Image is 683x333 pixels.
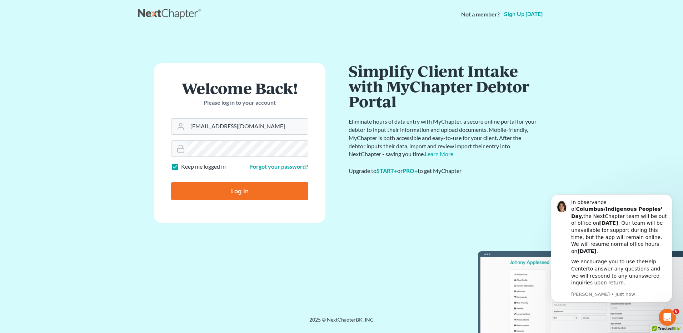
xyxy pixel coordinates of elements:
[181,163,226,171] label: Keep me logged in
[171,99,308,107] p: Please log in to your account
[138,316,545,329] div: 2025 © NextChapterBK, INC
[403,167,418,174] a: PRO+
[540,192,683,329] iframe: Intercom notifications message
[503,11,545,17] a: Sign up [DATE]!
[171,182,308,200] input: Log In
[673,309,679,314] span: 6
[188,119,308,134] input: Email Address
[461,10,500,19] strong: Not a member?
[425,150,453,157] a: Learn More
[171,80,308,96] h1: Welcome Back!
[349,63,538,109] h1: Simplify Client Intake with MyChapter Debtor Portal
[659,309,676,326] iframe: Intercom live chat
[250,163,308,170] a: Forgot your password?
[377,167,397,174] a: START+
[349,118,538,158] p: Eliminate hours of data entry with MyChapter, a secure online portal for your debtor to input the...
[349,167,538,175] div: Upgrade to or to get MyChapter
